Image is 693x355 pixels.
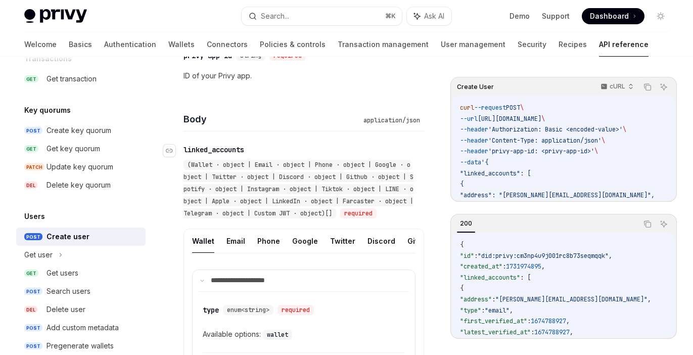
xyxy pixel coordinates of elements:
[460,306,481,315] span: "type"
[641,80,654,94] button: Copy the contents from the code block
[485,306,510,315] span: "email"
[506,104,520,112] span: POST
[460,252,474,260] span: "id"
[407,7,451,25] button: Ask AI
[460,137,488,145] span: --header
[16,337,146,355] a: POSTPregenerate wallets
[541,262,545,271] span: ,
[570,328,573,336] span: ,
[24,249,53,261] div: Get user
[460,158,481,166] span: --data
[24,145,38,153] span: GET
[653,8,669,24] button: Toggle dark mode
[47,322,119,334] div: Add custom metadata
[207,32,248,57] a: Connectors
[460,295,492,303] span: "address"
[47,303,85,316] div: Delete user
[226,229,245,253] button: Email
[657,80,670,94] button: Ask AI
[263,330,292,340] code: wallet
[460,180,464,188] span: {
[47,267,78,279] div: Get users
[478,115,541,123] span: [URL][DOMAIN_NAME]
[47,231,89,243] div: Create user
[441,32,505,57] a: User management
[534,328,570,336] span: 1674788927
[16,282,146,300] a: POSTSearch users
[460,125,488,134] span: --header
[47,143,100,155] div: Get key quorum
[203,328,405,340] div: Available options:
[460,274,520,282] span: "linked_accounts"
[203,305,219,315] div: type
[424,11,444,21] span: Ask AI
[527,317,531,325] span: :
[227,306,269,314] span: enum<string>
[47,73,97,85] div: Get transaction
[481,306,485,315] span: :
[460,284,464,292] span: {
[69,32,92,57] a: Basics
[24,270,38,277] span: GET
[183,70,424,82] p: ID of your Privy app.
[16,121,146,140] a: POSTCreate key quorum
[610,82,625,91] p: cURL
[492,295,495,303] span: :
[520,274,531,282] span: : [
[474,104,506,112] span: --request
[183,161,413,217] span: (Wallet · object | Email · object | Phone · object | Google · object | Twitter · object | Discord...
[260,32,326,57] a: Policies & controls
[104,32,156,57] a: Authentication
[599,32,649,57] a: API reference
[623,125,626,134] span: \
[16,140,146,158] a: GETGet key quorum
[457,83,494,91] span: Create User
[502,262,506,271] span: :
[183,112,359,126] h4: Body
[24,233,42,241] span: POST
[488,147,594,155] span: 'privy-app-id: <privy-app-id>'
[257,229,280,253] button: Phone
[24,182,37,189] span: DEL
[460,262,502,271] span: "created_at"
[602,137,605,145] span: \
[16,70,146,88] a: GETGet transaction
[582,8,644,24] a: Dashboard
[278,305,314,315] div: required
[16,300,146,319] a: DELDelete user
[460,317,527,325] span: "first_verified_at"
[340,208,377,218] div: required
[531,328,534,336] span: :
[460,104,474,112] span: curl
[488,137,602,145] span: 'Content-Type: application/json'
[24,210,45,223] h5: Users
[460,147,488,155] span: --header
[460,191,655,199] span: "address": "[PERSON_NAME][EMAIL_ADDRESS][DOMAIN_NAME]",
[47,161,113,173] div: Update key quorum
[595,78,638,96] button: cURL
[47,285,90,297] div: Search users
[183,145,244,155] div: linked_accounts
[657,217,670,231] button: Ask AI
[510,11,530,21] a: Demo
[24,127,42,135] span: POST
[163,141,183,161] a: Navigate to header
[460,115,478,123] span: --url
[47,124,111,137] div: Create key quorum
[385,12,396,20] span: ⌘ K
[16,264,146,282] a: GETGet users
[510,306,513,315] span: ,
[24,104,71,116] h5: Key quorums
[518,32,546,57] a: Security
[460,241,464,249] span: {
[460,328,531,336] span: "latest_verified_at"
[192,229,214,253] button: Wallet
[542,11,570,21] a: Support
[460,169,531,177] span: "linked_accounts": [
[478,252,609,260] span: "did:privy:cm3np4u9j001rc8b73seqmqqk"
[47,179,111,191] div: Delete key quorum
[506,262,541,271] span: 1731974895
[590,11,629,21] span: Dashboard
[168,32,195,57] a: Wallets
[242,7,401,25] button: Search...⌘K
